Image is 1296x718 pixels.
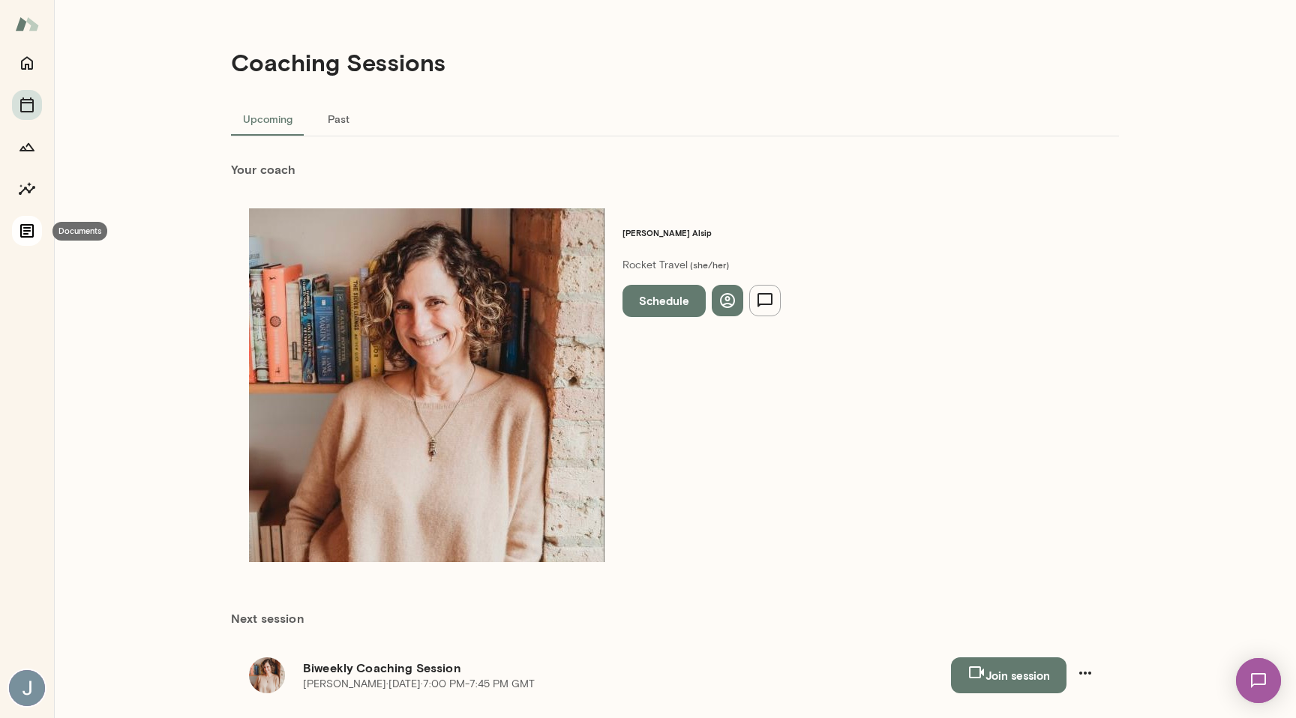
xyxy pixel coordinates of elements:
[622,227,781,239] h6: [PERSON_NAME] Alsip
[15,10,39,38] img: Mento
[231,160,1119,178] h6: Your coach
[622,285,706,316] button: Schedule
[712,285,743,316] button: View profile
[303,677,535,692] p: [PERSON_NAME] · [DATE] · 7:00 PM-7:45 PM GMT
[12,90,42,120] button: Sessions
[304,100,372,136] button: Past
[52,222,107,241] div: Documents
[249,208,604,562] img: Nancy Alsip
[231,609,1119,639] h6: Next session
[12,216,42,246] button: Documents
[12,174,42,204] button: Insights
[622,258,781,273] p: Rocket Travel
[9,670,45,706] img: Jack Taylor
[688,259,729,270] span: ( she/her )
[231,100,304,136] button: Upcoming
[951,657,1066,693] button: Join session
[12,48,42,78] button: Home
[303,659,951,677] h6: Biweekly Coaching Session
[231,100,1119,136] div: basic tabs example
[12,132,42,162] button: Growth Plan
[231,48,445,76] h4: Coaching Sessions
[749,285,781,316] button: Send message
